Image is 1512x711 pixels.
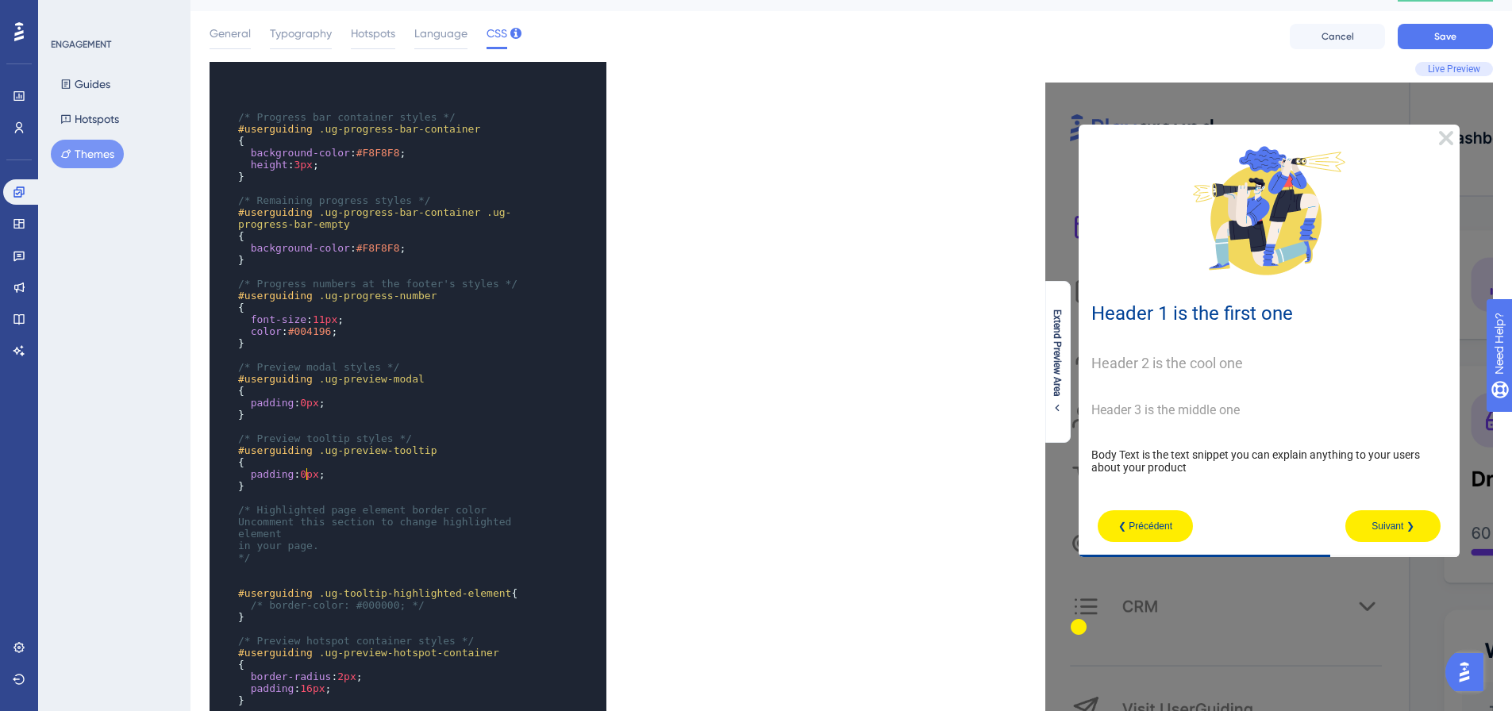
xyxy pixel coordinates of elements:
[238,635,474,647] span: /* Preview hotspot container styles */
[51,38,111,51] div: ENGAGEMENT
[51,105,129,133] button: Hotspots
[238,456,244,468] span: {
[238,671,363,682] span: : ;
[1428,63,1480,75] span: Live Preview
[238,194,431,206] span: /* Remaining progress styles */
[238,516,517,540] span: Uncomment this section to change highlighted element
[251,242,350,254] span: background-color
[356,147,400,159] span: #F8F8F8
[46,366,402,391] p: Body Text is the text snippet you can explain anything to your users about your product
[319,647,499,659] span: .ug-preview-hotspot-container
[46,272,402,289] h2: Header 2 is the cool one
[238,361,400,373] span: /* Preview modal styles */
[238,171,244,183] span: }
[238,432,412,444] span: /* Preview tooltip styles */
[46,320,402,335] h3: Header 3 is the middle one
[251,313,306,325] span: font-size
[251,468,294,480] span: padding
[1045,309,1070,414] button: Extend Preview Area
[238,302,244,313] span: {
[238,409,244,421] span: }
[238,540,319,552] span: in your page.
[238,290,313,302] span: #userguiding
[238,242,406,254] span: : ;
[300,397,318,409] span: 0px
[52,428,148,459] button: Previous
[337,671,356,682] span: 2px
[251,147,350,159] span: background-color
[270,24,332,43] span: Typography
[251,599,425,611] span: /* border-color: #000000; */
[300,468,318,480] span: 0px
[238,206,313,218] span: #userguiding
[1398,24,1493,49] button: Save
[51,70,120,98] button: Guides
[319,587,512,599] span: .ug-tooltip-highlighted-element
[319,123,481,135] span: .ug-progress-bar-container
[319,373,425,385] span: .ug-preview-modal
[319,206,481,218] span: .ug-progress-bar-container
[251,397,294,409] span: padding
[210,24,251,43] span: General
[238,159,319,171] span: : ;
[238,694,244,706] span: }
[251,159,288,171] span: height
[238,504,487,516] span: /* Highlighted page element border color
[238,480,244,492] span: }
[238,611,244,623] span: }
[238,147,406,159] span: : ;
[238,587,313,599] span: #userguiding
[414,24,467,43] span: Language
[1051,309,1064,397] span: Extend Preview Area
[238,385,244,397] span: {
[351,24,395,43] span: Hotspots
[238,206,511,230] span: .ug-progress-bar-empty
[394,48,408,63] div: Close Preview
[300,682,325,694] span: 16px
[238,373,313,385] span: #userguiding
[251,325,282,337] span: color
[300,428,395,459] button: Next
[1445,648,1493,696] iframe: UserGuiding AI Assistant Launcher
[238,254,244,266] span: }
[1290,24,1385,49] button: Cancel
[1434,30,1456,43] span: Save
[238,682,332,694] span: : ;
[313,313,337,325] span: 11px
[487,24,507,43] span: CSS
[319,444,437,456] span: .ug-preview-tooltip
[251,671,332,682] span: border-radius
[319,290,437,302] span: .ug-progress-number
[46,220,402,242] h1: Header 1 is the first one
[144,48,303,207] img: Modal Media
[238,230,244,242] span: {
[356,242,400,254] span: #F8F8F8
[238,135,244,147] span: {
[294,159,312,171] span: 3px
[238,397,325,409] span: : ;
[288,325,332,337] span: #004196
[1322,30,1354,43] span: Cancel
[238,123,313,135] span: #userguiding
[238,325,337,337] span: : ;
[238,278,517,290] span: /* Progress numbers at the footer's styles */
[37,4,99,23] span: Need Help?
[238,313,344,325] span: : ;
[238,587,517,599] span: {
[251,682,294,694] span: padding
[238,468,325,480] span: : ;
[51,140,124,168] button: Themes
[238,444,313,456] span: #userguiding
[238,647,313,659] span: #userguiding
[238,659,244,671] span: {
[238,337,244,349] span: }
[238,111,456,123] span: /* Progress bar container styles */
